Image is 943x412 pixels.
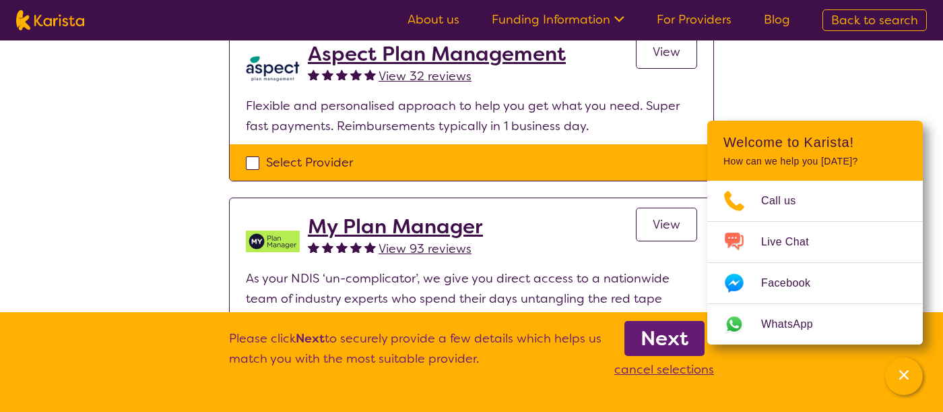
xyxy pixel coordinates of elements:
a: View [636,208,697,241]
span: View 32 reviews [379,68,471,84]
a: About us [408,11,459,28]
a: View 93 reviews [379,239,471,259]
img: Karista logo [16,10,84,30]
a: View [636,35,697,69]
span: Live Chat [761,232,825,252]
img: fullstar [322,69,333,80]
span: Back to search [831,12,918,28]
span: View [653,216,680,233]
img: lkb8hqptqmnl8bp1urdw.png [246,42,300,96]
a: Next [624,321,705,356]
button: Channel Menu [885,357,923,395]
img: fullstar [350,69,362,80]
a: For Providers [657,11,731,28]
p: cancel selections [614,359,714,380]
b: Next [641,325,688,352]
img: fullstar [308,241,319,253]
span: WhatsApp [761,314,829,334]
a: Back to search [822,9,927,31]
span: Call us [761,191,812,211]
img: fullstar [336,241,348,253]
b: Next [296,330,325,347]
a: View 32 reviews [379,66,471,86]
img: v05irhjwnjh28ktdyyfd.png [246,214,300,268]
ul: Choose channel [707,181,923,345]
img: fullstar [350,241,362,253]
img: fullstar [308,69,319,80]
p: Flexible and personalised approach to help you get what you need. Super fast payments. Reimbursem... [246,96,697,136]
img: fullstar [364,69,376,80]
a: My Plan Manager [308,214,483,239]
img: fullstar [364,241,376,253]
a: Aspect Plan Management [308,42,566,66]
span: View 93 reviews [379,241,471,257]
img: fullstar [322,241,333,253]
span: Facebook [761,273,826,293]
span: View [653,44,680,60]
a: Blog [764,11,790,28]
a: Web link opens in a new tab. [707,304,923,345]
h2: Welcome to Karista! [723,134,907,150]
p: Please click to securely provide a few details which helps us match you with the most suitable pr... [229,328,601,380]
a: Funding Information [492,11,624,28]
p: How can we help you [DATE]? [723,156,907,167]
p: As your NDIS ‘un-complicator’, we give you direct access to a nationwide team of industry experts... [246,268,697,329]
div: Channel Menu [707,121,923,345]
img: fullstar [336,69,348,80]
